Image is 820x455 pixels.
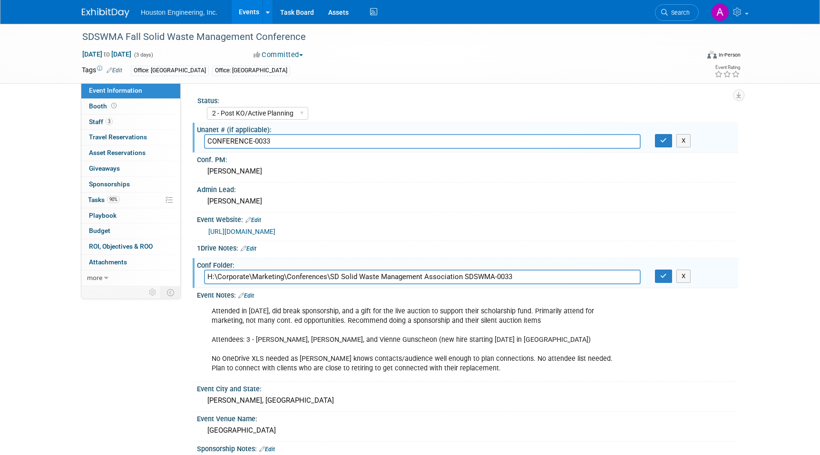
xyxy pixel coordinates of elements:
span: to [102,50,111,58]
span: Booth [89,102,118,110]
button: Committed [250,50,307,60]
div: 1Drive Notes: [197,241,738,253]
div: Event Rating [714,65,740,70]
div: [GEOGRAPHIC_DATA] [204,423,731,438]
a: [URL][DOMAIN_NAME] [208,228,275,235]
span: Travel Reservations [89,133,147,141]
span: Booth not reserved yet [109,102,118,109]
div: [PERSON_NAME] [204,194,731,209]
a: Search [655,4,699,21]
div: Sponsorship Notes: [197,442,738,454]
span: Search [668,9,690,16]
a: Sponsorships [81,177,180,192]
span: ROI, Objectives & ROO [89,242,153,250]
a: Budget [81,223,180,239]
a: Playbook [81,208,180,223]
div: Status: [197,94,734,106]
div: Event Format [643,49,741,64]
span: Staff [89,118,113,126]
div: Event Notes: [197,288,738,300]
span: Giveaways [89,165,120,172]
td: Personalize Event Tab Strip [145,286,161,299]
span: Sponsorships [89,180,130,188]
a: Travel Reservations [81,130,180,145]
div: SDSWMA Fall Solid Waste Management Conference [79,29,684,46]
span: 3 [106,118,113,125]
a: Edit [241,245,256,252]
div: Event Website: [197,213,738,225]
div: In-Person [718,51,741,58]
button: X [676,270,691,283]
span: Event Information [89,87,142,94]
a: Asset Reservations [81,145,180,161]
div: [PERSON_NAME], [GEOGRAPHIC_DATA] [204,393,731,408]
span: Budget [89,227,110,234]
span: Playbook [89,212,117,219]
a: more [81,271,180,286]
div: Office: [GEOGRAPHIC_DATA] [212,66,290,76]
div: Conf. PM: [197,153,738,165]
a: Giveaways [81,161,180,176]
img: Ali Ringheimer [711,3,729,21]
div: [PERSON_NAME] [204,164,731,179]
div: Admin Lead: [197,183,738,194]
a: Tasks90% [81,193,180,208]
div: Attended in [DATE], did break sponsorship, and a gift for the live auction to support their schol... [205,302,634,378]
td: Tags [82,65,122,76]
span: 90% [107,196,120,203]
a: Edit [259,446,275,453]
div: Office: [GEOGRAPHIC_DATA] [131,66,209,76]
span: (3 days) [133,52,153,58]
a: Attachments [81,255,180,270]
span: Asset Reservations [89,149,146,156]
a: Edit [238,292,254,299]
div: Conf Folder: [197,258,738,270]
img: Format-Inperson.png [707,51,717,58]
div: Event City and State: [197,382,738,394]
img: ExhibitDay [82,8,129,18]
a: Staff3 [81,115,180,130]
a: Edit [245,217,261,223]
td: Toggle Event Tabs [161,286,181,299]
a: Booth [81,99,180,114]
a: ROI, Objectives & ROO [81,239,180,254]
div: Unanet # (if applicable): [197,123,738,135]
div: Event Venue Name: [197,412,738,424]
button: X [676,134,691,147]
span: more [87,274,102,281]
span: Tasks [88,196,120,203]
a: Edit [107,67,122,74]
span: [DATE] [DATE] [82,50,132,58]
a: Event Information [81,83,180,98]
span: Attachments [89,258,127,266]
span: Houston Engineering, Inc. [141,9,217,16]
